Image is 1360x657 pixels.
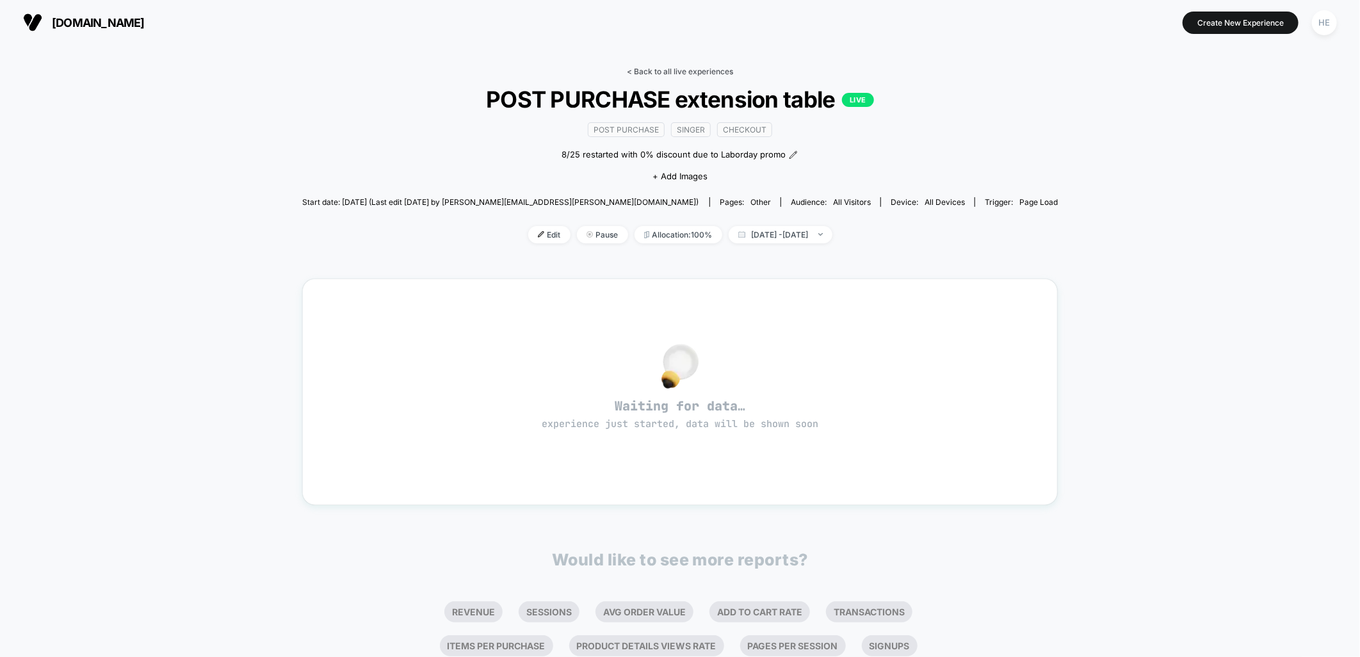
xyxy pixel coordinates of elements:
li: Revenue [444,601,503,622]
span: all devices [925,197,965,207]
button: HE [1308,10,1341,36]
span: Waiting for data… [325,398,1035,431]
img: edit [538,231,544,238]
div: Audience: [791,197,871,207]
button: Create New Experience [1183,12,1299,34]
span: checkout [717,122,772,137]
li: Avg Order Value [595,601,693,622]
a: < Back to all live experiences [627,67,733,76]
li: Items Per Purchase [440,635,553,656]
span: Singer [671,122,711,137]
li: Product Details Views Rate [569,635,724,656]
span: Edit [528,226,571,243]
img: rebalance [644,231,649,238]
span: Allocation: 100% [635,226,722,243]
img: calendar [738,231,745,238]
img: end [818,233,823,236]
li: Add To Cart Rate [709,601,810,622]
p: LIVE [842,93,874,107]
span: Device: [880,197,975,207]
span: 8/25 restarted with 0% discount due to Laborday promo [562,149,786,161]
div: HE [1312,10,1337,35]
li: Sessions [519,601,579,622]
span: experience just started, data will be shown soon [542,418,818,430]
img: Visually logo [23,13,42,32]
li: Pages Per Session [740,635,846,656]
div: Pages: [720,197,771,207]
span: Post Purchase [588,122,665,137]
img: end [587,231,593,238]
span: [DOMAIN_NAME] [52,16,145,29]
img: no_data [661,344,699,389]
span: Page Load [1019,197,1058,207]
button: [DOMAIN_NAME] [19,12,149,33]
span: + Add Images [652,171,708,181]
span: POST PURCHASE extension table [340,86,1020,113]
span: All Visitors [833,197,871,207]
span: [DATE] - [DATE] [729,226,832,243]
span: Start date: [DATE] (Last edit [DATE] by [PERSON_NAME][EMAIL_ADDRESS][PERSON_NAME][DOMAIN_NAME]) [302,197,699,207]
p: Would like to see more reports? [552,550,808,569]
div: Trigger: [985,197,1058,207]
span: other [750,197,771,207]
li: Signups [862,635,918,656]
span: Pause [577,226,628,243]
li: Transactions [826,601,912,622]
